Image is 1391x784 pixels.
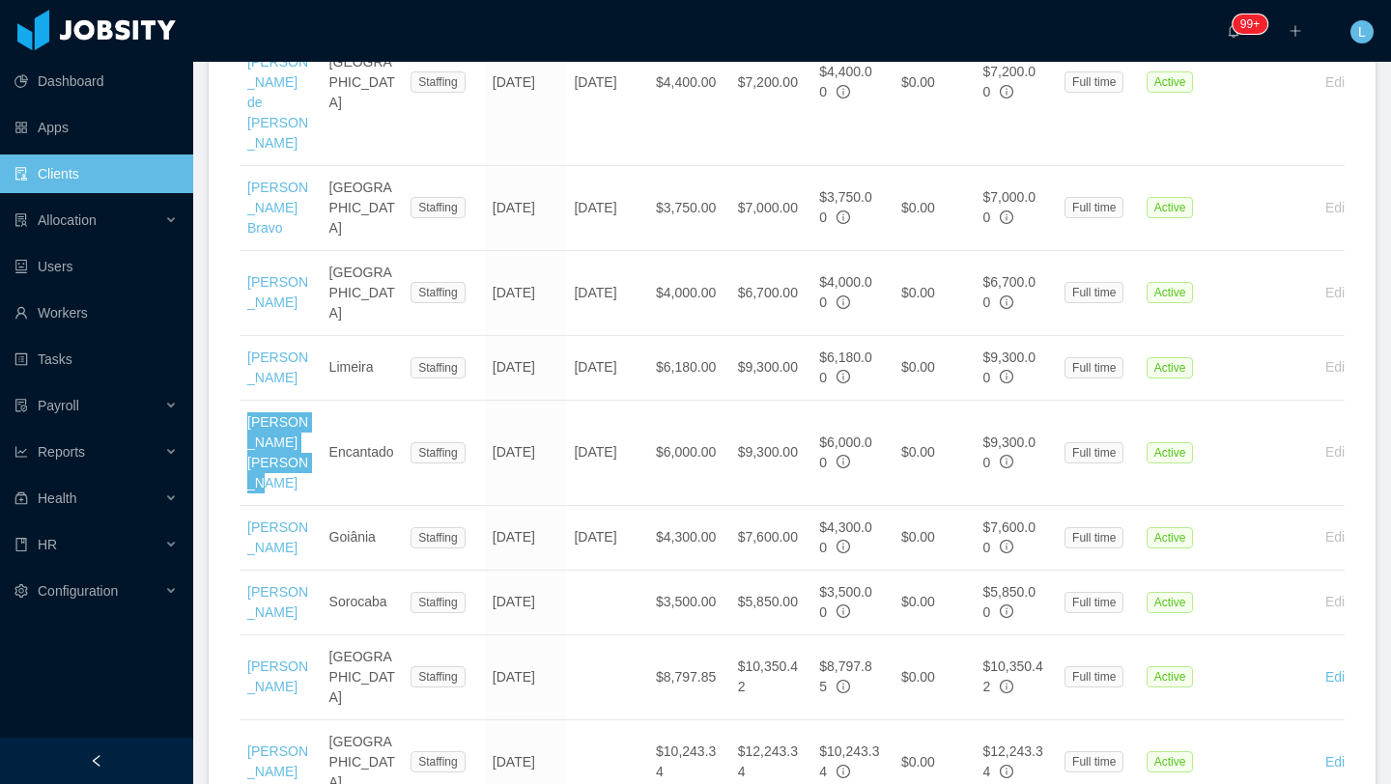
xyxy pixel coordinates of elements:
td: Goiânia [322,506,404,571]
a: [PERSON_NAME] [247,743,308,779]
td: $9,300.00 [730,336,812,401]
td: Encantado [322,401,404,506]
td: $3,500.00 [648,571,730,635]
button: Edit [1310,352,1364,383]
a: [PERSON_NAME] [247,584,308,620]
span: Full time [1065,282,1123,303]
span: info-circle [837,370,850,383]
a: icon: profileTasks [14,340,178,378]
td: $10,350.42 [730,635,812,720]
span: Active [1147,442,1194,463]
td: Sorocaba [322,571,404,635]
span: L [1358,20,1366,43]
span: $0.00 [901,74,935,90]
a: icon: robotUsers [14,247,178,286]
td: [DATE] [566,251,648,336]
span: $3,500.00 [819,584,872,620]
td: $5,850.00 [730,571,812,635]
span: HR [38,537,57,552]
span: $0.00 [901,359,935,375]
span: Active [1147,71,1194,93]
span: info-circle [1000,765,1013,778]
td: [DATE] [485,506,567,571]
span: $4,400.00 [819,64,872,99]
td: $6,700.00 [730,251,812,336]
span: info-circle [1000,85,1013,98]
button: Edit [1310,67,1364,98]
td: Limeira [322,336,404,401]
i: icon: plus [1289,24,1302,38]
button: Edit [1310,277,1364,308]
span: info-circle [837,604,850,618]
td: $8,797.85 [648,635,730,720]
span: info-circle [1000,295,1013,309]
span: Full time [1065,197,1123,218]
span: info-circle [1000,540,1013,553]
i: icon: bell [1227,24,1240,38]
span: Full time [1065,357,1123,378]
i: icon: medicine-box [14,491,28,505]
span: Staffing [411,666,465,687]
span: $0.00 [901,285,935,300]
td: $9,300.00 [730,401,812,506]
i: icon: solution [14,213,28,227]
span: info-circle [837,455,850,468]
i: icon: file-protect [14,399,28,412]
span: info-circle [837,680,850,693]
span: $7,200.00 [982,64,1036,99]
a: icon: userWorkers [14,294,178,332]
a: Edit [1325,669,1348,685]
span: info-circle [1000,604,1013,618]
span: $12,243.34 [982,743,1042,779]
td: [DATE] [485,635,567,720]
button: Edit [1310,746,1364,777]
span: Full time [1065,71,1123,93]
a: icon: appstoreApps [14,108,178,147]
span: Allocation [38,212,97,228]
span: $9,300.00 [982,350,1036,385]
span: $0.00 [901,754,935,770]
span: Active [1147,592,1194,613]
a: Diogo Dittoro [PERSON_NAME] de [PERSON_NAME] [247,14,308,151]
a: [PERSON_NAME] [PERSON_NAME] [247,414,308,490]
span: $0.00 [901,444,935,460]
span: $5,850.00 [982,584,1036,620]
span: Staffing [411,197,465,218]
span: Full time [1065,666,1123,687]
td: [GEOGRAPHIC_DATA] [322,635,404,720]
a: [PERSON_NAME] [247,274,308,310]
button: Edit [1310,192,1364,223]
a: icon: pie-chartDashboard [14,62,178,100]
span: Active [1147,282,1194,303]
span: Active [1147,751,1194,772]
td: $6,180.00 [648,336,730,401]
td: [DATE] [485,571,567,635]
span: Payroll [38,398,79,413]
i: icon: setting [14,584,28,598]
td: [DATE] [485,166,567,251]
a: [PERSON_NAME] [247,350,308,385]
span: info-circle [1000,455,1013,468]
span: $3,750.00 [819,189,872,225]
span: $7,600.00 [982,519,1036,555]
span: Full time [1065,442,1123,463]
span: Health [38,490,76,506]
span: info-circle [1000,370,1013,383]
td: $7,000.00 [730,166,812,251]
span: Staffing [411,442,465,463]
td: [DATE] [566,506,648,571]
span: info-circle [837,295,850,309]
span: Configuration [38,583,118,599]
span: $7,000.00 [982,189,1036,225]
sup: 122 [1233,14,1267,34]
a: Edit [1325,754,1348,770]
td: [DATE] [566,166,648,251]
span: info-circle [837,85,850,98]
span: Reports [38,444,85,460]
td: [DATE] [485,336,567,401]
a: icon: auditClients [14,154,178,193]
td: $6,000.00 [648,401,730,506]
button: Edit [1310,437,1364,468]
span: Full time [1065,527,1123,548]
span: $6,180.00 [819,350,872,385]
